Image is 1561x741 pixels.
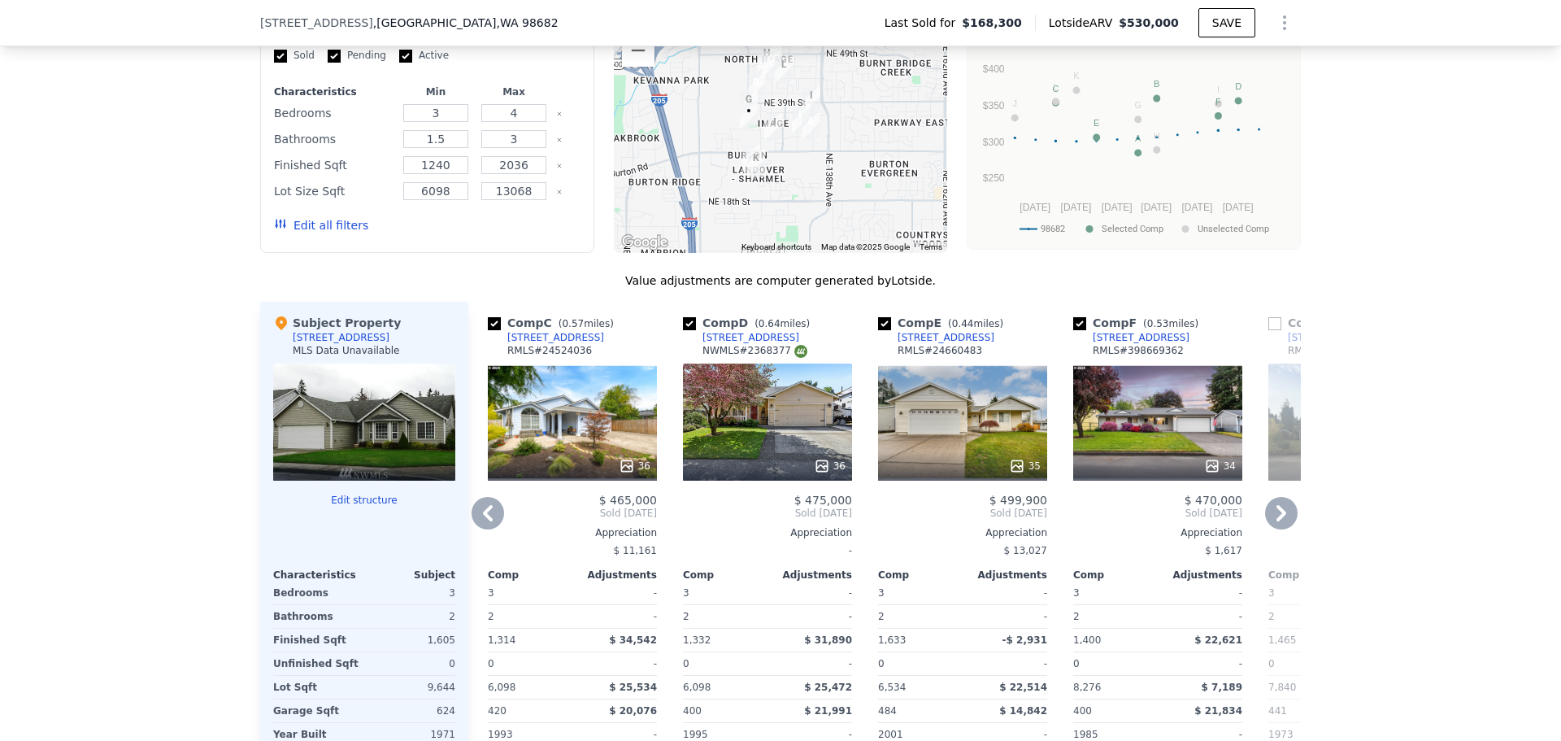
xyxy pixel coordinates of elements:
span: 1,332 [683,634,711,646]
span: ( miles) [748,318,816,329]
span: 420 [488,705,507,717]
text: H [1154,131,1160,141]
span: ( miles) [1137,318,1205,329]
span: Map data ©2025 Google [821,242,910,251]
span: 3 [878,587,885,599]
span: , WA 98682 [496,16,558,29]
span: 3 [1268,587,1275,599]
span: $ 22,514 [999,682,1047,693]
span: $ 31,890 [804,634,852,646]
div: Comp [1268,569,1353,582]
a: [STREET_ADDRESS] [1073,331,1189,344]
div: RMLS # 24660483 [898,344,982,357]
svg: A chart. [977,42,1290,246]
div: Lot Size Sqft [274,180,394,203]
div: 3 [367,582,455,604]
text: $400 [983,63,1005,75]
span: Sold [DATE] [878,507,1047,520]
span: 6,098 [488,682,515,693]
button: Edit structure [273,494,455,507]
div: Adjustments [963,569,1047,582]
button: Show Options [1268,7,1301,39]
button: Clear [556,137,563,143]
span: , [GEOGRAPHIC_DATA] [373,15,559,31]
label: Active [399,49,449,63]
span: ( miles) [941,318,1010,329]
div: Lot Sqft [273,676,361,699]
label: Pending [328,49,386,63]
span: $ 11,161 [614,545,657,556]
div: Comp [683,569,767,582]
div: - [576,582,657,604]
span: $ 21,991 [804,705,852,717]
span: 1,400 [1073,634,1101,646]
span: 1,314 [488,634,515,646]
div: - [966,652,1047,675]
text: E [1094,118,1099,128]
div: [STREET_ADDRESS] [898,331,994,344]
div: 12701 NE 31st St [758,107,789,148]
text: D [1235,81,1241,91]
span: 0 [1073,658,1080,669]
div: Unfinished Sqft [273,652,361,675]
span: Sold [DATE] [1073,507,1242,520]
span: Sold [DATE] [488,507,657,520]
div: [STREET_ADDRESS] [293,331,389,344]
span: $ 465,000 [599,494,657,507]
div: NWMLS # 2368377 [702,344,807,358]
span: $ 470,000 [1185,494,1242,507]
div: RMLS # 24524036 [507,344,592,357]
span: 0 [683,658,689,669]
div: 2403 NE 123rd Ct [736,138,767,179]
span: $ 25,472 [804,682,852,693]
span: 0.44 [952,318,974,329]
div: Bathrooms [273,605,361,628]
div: Bathrooms [274,128,394,150]
a: Open this area in Google Maps (opens a new window) [618,232,672,253]
div: 12313 NE 24th St [741,143,772,184]
span: 8,276 [1073,682,1101,693]
input: Active [399,50,412,63]
text: Unselected Comp [1198,224,1269,234]
div: Subject Property [273,315,401,331]
div: RMLS # 24027873 [1288,344,1372,357]
div: Comp [1073,569,1158,582]
span: 6,098 [683,682,711,693]
div: 36 [814,458,846,474]
div: 36 [619,458,650,474]
div: - [1161,582,1242,604]
div: Comp [878,569,963,582]
a: [STREET_ADDRESS] [488,331,604,344]
div: - [771,582,852,604]
div: 34 [1204,458,1236,474]
div: 2 [1268,605,1350,628]
span: $168,300 [962,15,1022,31]
span: [STREET_ADDRESS] [260,15,373,31]
text: [DATE] [1223,202,1254,213]
span: Sold [DATE] [683,507,852,520]
span: 0.57 [562,318,584,329]
div: Appreciation [488,526,657,539]
div: MLS Data Unavailable [293,344,400,357]
span: 0.53 [1147,318,1169,329]
div: 35 [1009,458,1041,474]
div: - [1161,605,1242,628]
span: $ 20,076 [609,705,657,717]
text: K [1073,71,1080,81]
div: 9,644 [367,676,455,699]
text: C [1052,84,1059,94]
text: 98682 [1041,224,1065,234]
span: 484 [878,705,897,717]
div: Comp E [878,315,1010,331]
div: 12200 NE 33rd St [733,96,764,137]
div: - [966,605,1047,628]
div: 2 [683,605,764,628]
div: - [683,539,852,562]
div: Finished Sqft [274,154,394,177]
span: ( miles) [552,318,620,329]
span: 0 [1268,658,1275,669]
div: 624 [367,700,455,722]
text: B [1154,79,1159,89]
div: - [771,652,852,675]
